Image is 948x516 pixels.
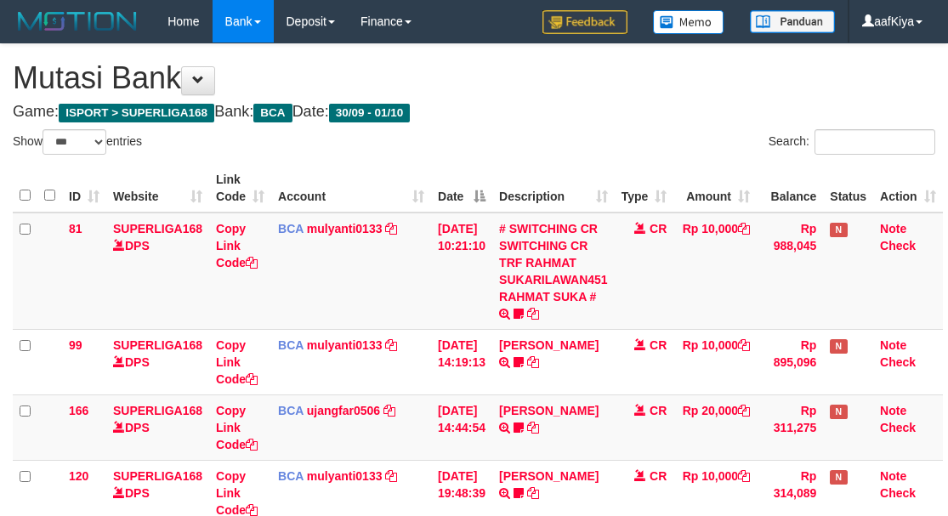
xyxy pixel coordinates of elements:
[307,338,383,352] a: mulyanti0133
[880,404,906,417] a: Note
[653,10,724,34] img: Button%20Memo.svg
[769,129,935,155] label: Search:
[880,338,906,352] a: Note
[830,339,847,354] span: Has Note
[738,404,750,417] a: Copy Rp 20,000 to clipboard
[431,394,492,460] td: [DATE] 14:44:54
[830,405,847,419] span: Has Note
[880,239,916,252] a: Check
[750,10,835,33] img: panduan.png
[278,338,304,352] span: BCA
[738,338,750,352] a: Copy Rp 10,000 to clipboard
[757,394,823,460] td: Rp 311,275
[873,164,943,213] th: Action: activate to sort column ascending
[431,329,492,394] td: [DATE] 14:19:13
[830,470,847,485] span: Has Note
[650,222,667,235] span: CR
[385,338,397,352] a: Copy mulyanti0133 to clipboard
[880,222,906,235] a: Note
[106,394,209,460] td: DPS
[271,164,431,213] th: Account: activate to sort column ascending
[69,469,88,483] span: 120
[278,222,304,235] span: BCA
[253,104,292,122] span: BCA
[209,164,271,213] th: Link Code: activate to sort column ascending
[431,213,492,330] td: [DATE] 10:21:10
[43,129,106,155] select: Showentries
[492,164,615,213] th: Description: activate to sort column ascending
[823,164,873,213] th: Status
[13,129,142,155] label: Show entries
[542,10,627,34] img: Feedback.jpg
[499,469,599,483] a: [PERSON_NAME]
[13,104,935,121] h4: Game: Bank: Date:
[757,213,823,330] td: Rp 988,045
[13,61,935,95] h1: Mutasi Bank
[815,129,935,155] input: Search:
[673,164,757,213] th: Amount: activate to sort column ascending
[499,222,608,303] a: # SWITCHING CR SWITCHING CR TRF RAHMAT SUKARILAWAN451 RAHMAT SUKA #
[650,338,667,352] span: CR
[880,469,906,483] a: Note
[113,404,202,417] a: SUPERLIGA168
[216,404,258,451] a: Copy Link Code
[738,469,750,483] a: Copy Rp 10,000 to clipboard
[13,9,142,34] img: MOTION_logo.png
[880,486,916,500] a: Check
[106,213,209,330] td: DPS
[830,223,847,237] span: Has Note
[69,222,82,235] span: 81
[278,469,304,483] span: BCA
[69,338,82,352] span: 99
[431,164,492,213] th: Date: activate to sort column descending
[738,222,750,235] a: Copy Rp 10,000 to clipboard
[499,338,599,352] a: [PERSON_NAME]
[383,404,395,417] a: Copy ujangfar0506 to clipboard
[216,338,258,386] a: Copy Link Code
[329,104,411,122] span: 30/09 - 01/10
[278,404,304,417] span: BCA
[59,104,214,122] span: ISPORT > SUPERLIGA168
[527,355,539,369] a: Copy MUHAMMAD REZA to clipboard
[757,164,823,213] th: Balance
[673,394,757,460] td: Rp 20,000
[307,404,380,417] a: ujangfar0506
[527,421,539,434] a: Copy NOVEN ELING PRAYOG to clipboard
[650,469,667,483] span: CR
[307,222,383,235] a: mulyanti0133
[113,222,202,235] a: SUPERLIGA168
[880,421,916,434] a: Check
[650,404,667,417] span: CR
[106,164,209,213] th: Website: activate to sort column ascending
[113,469,202,483] a: SUPERLIGA168
[673,213,757,330] td: Rp 10,000
[385,469,397,483] a: Copy mulyanti0133 to clipboard
[62,164,106,213] th: ID: activate to sort column ascending
[106,329,209,394] td: DPS
[69,404,88,417] span: 166
[216,222,258,269] a: Copy Link Code
[499,404,599,417] a: [PERSON_NAME]
[527,486,539,500] a: Copy AKBAR SAPUTR to clipboard
[757,329,823,394] td: Rp 895,096
[615,164,674,213] th: Type: activate to sort column ascending
[527,307,539,320] a: Copy # SWITCHING CR SWITCHING CR TRF RAHMAT SUKARILAWAN451 RAHMAT SUKA # to clipboard
[385,222,397,235] a: Copy mulyanti0133 to clipboard
[307,469,383,483] a: mulyanti0133
[673,329,757,394] td: Rp 10,000
[880,355,916,369] a: Check
[113,338,202,352] a: SUPERLIGA168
